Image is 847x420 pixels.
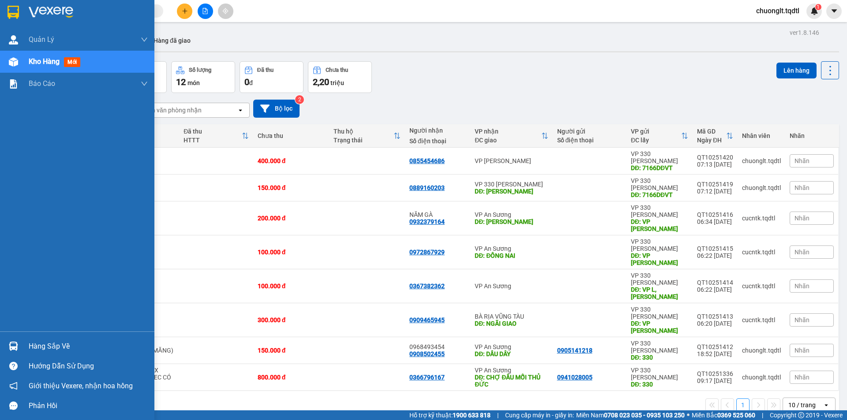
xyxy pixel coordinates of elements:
div: VP 330 [PERSON_NAME] [631,150,688,164]
div: VP nhận [475,128,541,135]
span: down [141,80,148,87]
div: 150.000 đ [258,347,325,354]
div: Đã thu [184,128,241,135]
div: 0889160203 [409,184,445,191]
div: DĐ: GIO LINH [475,188,548,195]
span: | [497,410,498,420]
div: DĐ: NGÃI GIAO [475,320,548,327]
div: VP [PERSON_NAME] [475,157,548,164]
div: QT10251419 [697,181,733,188]
img: warehouse-icon [9,342,18,351]
div: chuonglt.tqdtl [742,157,781,164]
span: caret-down [830,7,838,15]
div: 07:12 [DATE] [697,188,733,195]
div: ver 1.8.146 [790,28,819,37]
span: plus [182,8,188,14]
div: DĐ: 7166DĐVT [631,191,688,198]
img: logo-vxr [7,6,19,19]
div: VP gửi [631,128,681,135]
div: HTTT [184,137,241,144]
svg: open [237,107,244,114]
button: aim [218,4,233,19]
div: 07:13 [DATE] [697,161,733,168]
div: 100.000 đ [258,249,325,256]
span: Nhãn [795,184,810,191]
button: plus [177,4,192,19]
sup: 2 [295,95,304,104]
div: chuonglt.tqdtl [742,184,781,191]
strong: 0708 023 035 - 0935 103 250 [604,412,685,419]
div: Người nhận [409,127,466,134]
span: Miền Bắc [692,410,755,420]
div: 06:34 [DATE] [697,218,733,225]
th: Toggle SortBy [626,124,693,148]
div: QT10251336 [697,370,733,377]
span: mới [64,57,80,67]
span: đ [249,79,253,86]
div: VP 330 [PERSON_NAME] [631,306,688,320]
img: solution-icon [9,79,18,89]
div: 0367382362 [409,282,445,290]
div: 150.000 đ [258,184,325,191]
div: 0855454686 [409,157,445,164]
button: file-add [198,4,213,19]
div: DĐ: VP L,ONG HƯNG [631,286,688,300]
span: notification [9,382,18,390]
div: 0932379164 [409,218,445,225]
div: 200.000 đ [258,215,325,222]
div: 0366796167 [409,374,445,381]
div: BÀ RỊA VŨNG TÀU [475,313,548,320]
div: Chưa thu [326,67,348,73]
div: Trạng thái [334,137,394,144]
div: QT10251414 [697,279,733,286]
span: chuonglt.tqdtl [749,5,806,16]
div: Hướng dẫn sử dụng [29,360,148,373]
button: caret-down [826,4,842,19]
th: Toggle SortBy [693,124,738,148]
strong: 1900 633 818 [453,412,491,419]
div: VP 330 [PERSON_NAME] [475,181,548,188]
div: QT10251412 [697,343,733,350]
th: Toggle SortBy [329,124,405,148]
img: warehouse-icon [9,57,18,67]
div: Thu hộ [334,128,394,135]
span: ⚪️ [687,413,690,417]
div: VP An Sương [475,367,548,374]
div: 0908502455 [409,350,445,357]
div: 300.000 đ [258,316,325,323]
span: Cung cấp máy in - giấy in: [505,410,574,420]
span: món [187,79,200,86]
div: QT10251416 [697,211,733,218]
div: VP An Sương [475,282,548,290]
span: message [9,401,18,410]
span: 12 [176,77,186,87]
div: Đã thu [257,67,274,73]
div: Phản hồi [29,399,148,413]
div: Hàng sắp về [29,340,148,353]
span: Kho hàng [29,57,60,66]
button: Bộ lọc [253,100,300,118]
div: 10 / trang [788,401,816,409]
div: cucntk.tqdtl [742,282,781,290]
div: chuonglt.tqdtl [742,347,781,354]
button: Đã thu0đ [240,61,304,93]
span: aim [222,8,229,14]
th: Toggle SortBy [470,124,552,148]
div: VP 330 [PERSON_NAME] [631,340,688,354]
div: DĐ: VP LONG HƯNG [631,320,688,334]
div: VP 330 [PERSON_NAME] [631,177,688,191]
div: NĂM GÀ [409,211,466,218]
div: DĐ: CHỢ ĐẦU MỐI THỦ ĐỨC [475,374,548,388]
div: 100.000 đ [258,282,325,290]
div: VP 330 [PERSON_NAME] [631,272,688,286]
div: Người gửi [557,128,622,135]
span: Nhãn [795,157,810,164]
span: | [762,410,763,420]
div: cucntk.tqdtl [742,249,781,256]
span: Nhãn [795,282,810,290]
div: DĐ: 330 [631,381,688,388]
div: Ngày ĐH [697,137,726,144]
span: question-circle [9,362,18,370]
img: icon-new-feature [810,7,818,15]
span: 0 [244,77,249,87]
